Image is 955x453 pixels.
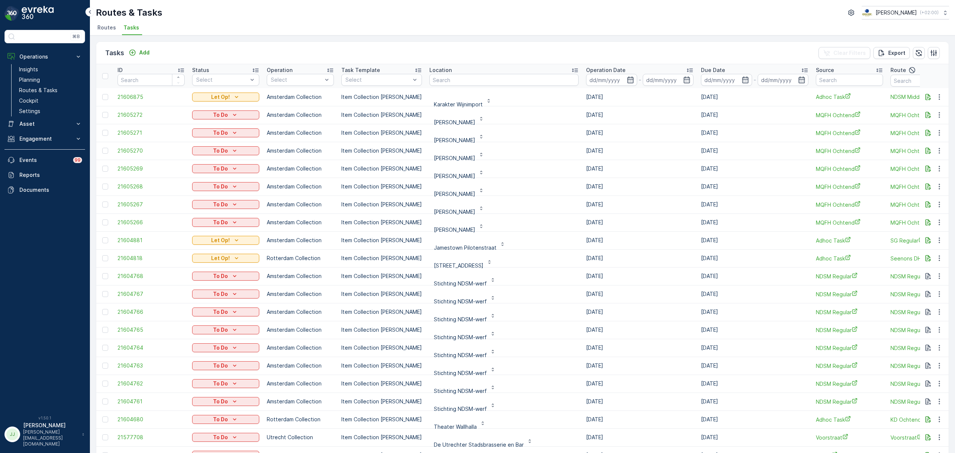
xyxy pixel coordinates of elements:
[816,380,883,388] a: NDSM Regular
[22,6,54,21] img: logo_dark-DEwI_e13.png
[211,254,230,262] p: Let Op!
[434,226,475,234] p: [PERSON_NAME]
[213,272,228,280] p: To Do
[213,111,228,119] p: To Do
[429,324,500,336] button: Stichting NDSM-werf
[102,148,108,154] div: Toggle Row Selected
[192,146,259,155] button: To Do
[816,308,883,316] a: NDSM Regular
[118,93,185,101] a: 21606875
[118,201,185,208] a: 21605267
[4,116,85,131] button: Asset
[118,434,185,441] a: 21577708
[920,10,939,16] p: ( +02:00 )
[888,49,905,57] p: Export
[434,262,483,269] p: [STREET_ADDRESS]
[192,110,259,119] button: To Do
[118,308,185,316] span: 21604766
[816,416,883,424] span: Adhoc Task
[126,48,153,57] button: Add
[118,237,185,244] a: 21604881
[118,272,185,280] span: 21604768
[582,267,697,285] td: [DATE]
[118,219,185,226] span: 21605266
[102,112,108,118] div: Toggle Row Selected
[213,380,228,387] p: To Do
[697,285,812,303] td: [DATE]
[697,339,812,357] td: [DATE]
[192,415,259,424] button: To Do
[582,88,697,106] td: [DATE]
[429,252,497,264] button: [STREET_ADDRESS]
[213,362,228,369] p: To Do
[434,316,487,323] p: Stichting NDSM-werf
[697,375,812,393] td: [DATE]
[102,399,108,404] div: Toggle Row Selected
[697,142,812,160] td: [DATE]
[816,272,883,280] a: NDSM Regular
[213,290,228,298] p: To Do
[19,135,70,143] p: Engagement
[429,74,579,86] input: Search
[816,398,883,406] a: NDSM Regular
[118,147,185,154] span: 21605270
[192,325,259,334] button: To Do
[118,362,185,369] a: 21604763
[816,362,883,370] a: NDSM Regular
[192,164,259,173] button: To Do
[211,237,230,244] p: Let Op!
[16,75,85,85] a: Planning
[118,254,185,262] a: 21604818
[4,182,85,197] a: Documents
[862,9,873,17] img: basis-logo_rgb2x.png
[192,93,259,101] button: Let Op!
[816,111,883,119] span: MQFH Ochtend
[816,254,883,262] span: Adhoc Task
[118,380,185,387] a: 21604762
[16,85,85,96] a: Routes & Tasks
[873,47,910,59] button: Export
[697,160,812,178] td: [DATE]
[816,237,883,244] a: Adhoc Task
[697,106,812,124] td: [DATE]
[102,309,108,315] div: Toggle Row Selected
[429,181,489,193] button: [PERSON_NAME]
[697,393,812,410] td: [DATE]
[582,142,697,160] td: [DATE]
[19,120,70,128] p: Asset
[582,196,697,213] td: [DATE]
[102,201,108,207] div: Toggle Row Selected
[102,273,108,279] div: Toggle Row Selected
[429,234,510,246] button: Jamestown Pilotenstraat
[816,219,883,226] span: MQFH Ochtend
[4,422,85,447] button: JJ[PERSON_NAME][PERSON_NAME][EMAIL_ADDRESS][DOMAIN_NAME]
[816,434,883,441] a: Voorstraat
[697,124,812,142] td: [DATE]
[816,344,883,352] a: NDSM Regular
[582,106,697,124] td: [DATE]
[213,326,228,334] p: To Do
[118,326,185,334] a: 21604765
[102,184,108,190] div: Toggle Row Selected
[192,433,259,442] button: To Do
[213,201,228,208] p: To Do
[434,423,477,431] p: Theater Wallhalla
[102,363,108,369] div: Toggle Row Selected
[102,327,108,333] div: Toggle Row Selected
[429,306,500,318] button: Stichting NDSM-werf
[118,290,185,298] a: 21604767
[19,186,82,194] p: Documents
[213,434,228,441] p: To Do
[582,357,697,375] td: [DATE]
[102,219,108,225] div: Toggle Row Selected
[118,416,185,423] span: 21604680
[192,236,259,245] button: Let Op!
[697,303,812,321] td: [DATE]
[816,326,883,334] a: NDSM Regular
[434,244,497,252] p: Jamestown Pilotenstraat
[118,129,185,137] a: 21605271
